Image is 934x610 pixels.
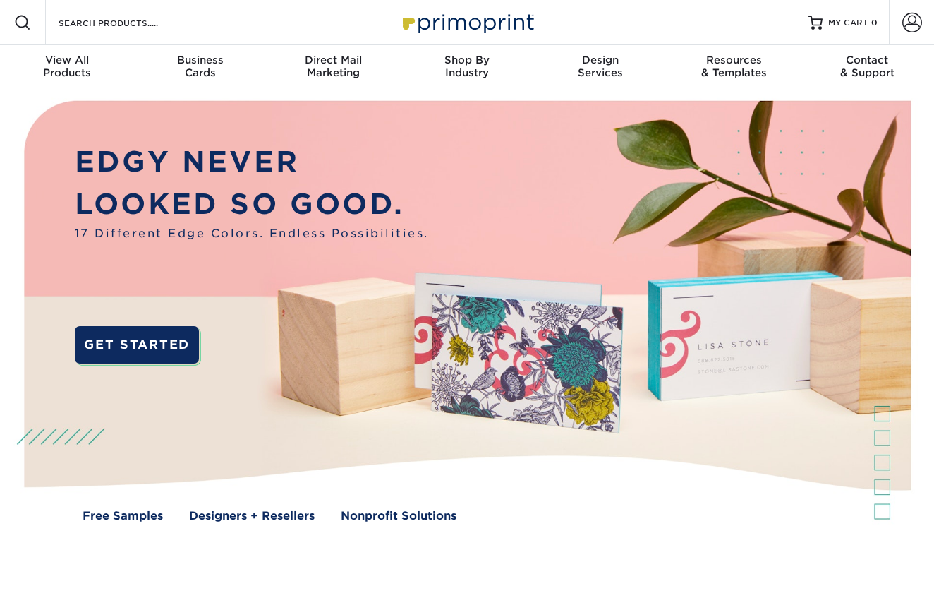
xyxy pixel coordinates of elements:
a: BusinessCards [133,45,267,90]
div: Cards [133,54,267,79]
div: Services [534,54,667,79]
span: Business [133,54,267,66]
a: Resources& Templates [667,45,801,90]
span: Resources [667,54,801,66]
span: Design [534,54,667,66]
span: Contact [801,54,934,66]
span: Direct Mail [267,54,400,66]
p: LOOKED SO GOOD. [75,184,429,226]
a: Direct MailMarketing [267,45,400,90]
p: EDGY NEVER [75,141,429,184]
div: Industry [400,54,533,79]
span: MY CART [828,17,868,29]
a: GET STARTED [75,326,199,363]
img: Primoprint [396,7,538,37]
a: Free Samples [83,508,163,525]
a: Nonprofit Solutions [341,508,456,525]
span: 0 [871,18,878,28]
span: Shop By [400,54,533,66]
a: Contact& Support [801,45,934,90]
div: Marketing [267,54,400,79]
a: Shop ByIndustry [400,45,533,90]
a: Designers + Resellers [189,508,315,525]
div: & Support [801,54,934,79]
a: DesignServices [534,45,667,90]
span: 17 Different Edge Colors. Endless Possibilities. [75,225,429,242]
input: SEARCH PRODUCTS..... [57,14,195,31]
div: & Templates [667,54,801,79]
